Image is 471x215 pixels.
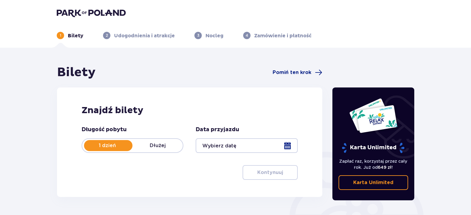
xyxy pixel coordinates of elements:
[243,165,298,180] button: Kontynuuj
[246,33,248,38] p: 4
[197,33,199,38] p: 3
[68,32,83,39] p: Bilety
[273,69,322,76] a: Pomiń ten krok
[106,33,108,38] p: 2
[82,142,132,149] p: 1 dzień
[257,169,283,176] p: Kontynuuj
[132,142,183,149] p: Dłużej
[205,32,224,39] p: Nocleg
[60,33,61,38] p: 1
[273,69,311,76] span: Pomiń ten krok
[254,32,312,39] p: Zamówienie i płatność
[339,158,408,170] p: Zapłać raz, korzystaj przez cały rok. Już od !
[57,65,96,80] h1: Bilety
[114,32,175,39] p: Udogodnienia i atrakcje
[82,126,127,133] p: Długość pobytu
[353,179,393,186] p: Karta Unlimited
[339,175,408,190] a: Karta Unlimited
[196,126,239,133] p: Data przyjazdu
[82,105,298,116] h2: Znajdź bilety
[57,9,126,17] img: Park of Poland logo
[341,143,405,153] p: Karta Unlimited
[378,165,392,170] span: 649 zł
